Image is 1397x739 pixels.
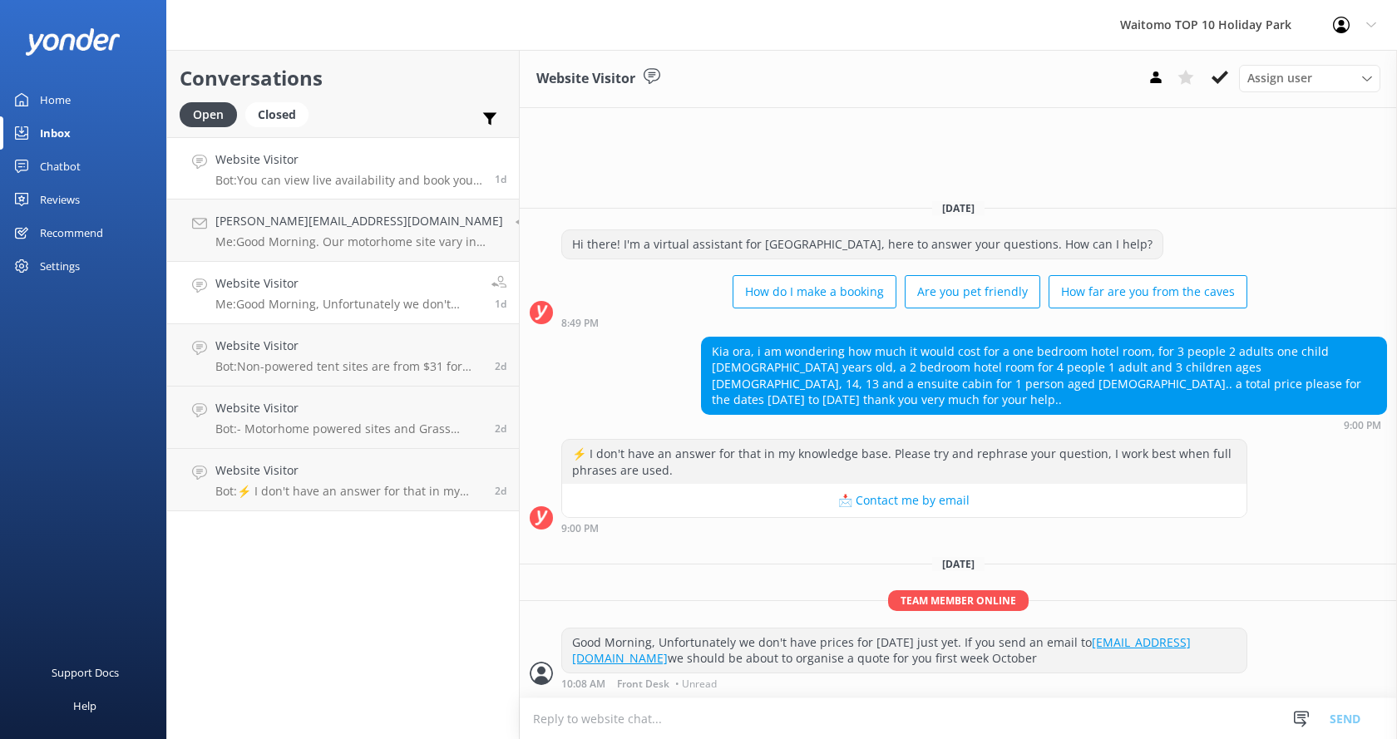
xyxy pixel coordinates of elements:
div: Sep 03 2025 08:49pm (UTC +12:00) Pacific/Auckland [561,317,1247,328]
div: Open [180,102,237,127]
div: Good Morning, Unfortunately we don't have prices for [DATE] just yet. If you send an email to we ... [562,628,1246,672]
span: [DATE] [932,201,985,215]
strong: 8:49 PM [561,318,599,328]
div: Assign User [1239,65,1380,91]
strong: 10:08 AM [561,679,605,689]
h4: Website Visitor [215,274,479,293]
span: Assign user [1247,69,1312,87]
div: ⚡ I don't have an answer for that in my knowledge base. Please try and rephrase your question, I ... [562,440,1246,484]
div: Settings [40,249,80,283]
span: • Unread [675,679,717,689]
p: Bot: Non-powered tent sites are from $31 for the first person, with an additional $30 for every e... [215,359,482,374]
div: Closed [245,102,309,127]
span: Sep 03 2025 10:50pm (UTC +12:00) Pacific/Auckland [495,421,506,436]
h4: Website Visitor [215,399,482,417]
div: Support Docs [52,656,119,689]
div: Kia ora, i am wondering how much it would cost for a one bedroom hotel room, for 3 people 2 adult... [702,337,1386,414]
h3: Website Visitor [536,68,635,90]
p: Bot: ⚡ I don't have an answer for that in my knowledge base. Please try and rephrase your questio... [215,484,482,499]
span: Sep 04 2025 01:37pm (UTC +12:00) Pacific/Auckland [495,172,506,186]
div: Reviews [40,183,80,216]
h4: Website Visitor [215,150,482,169]
p: Bot: - Motorhome powered sites and Grass powered sites are $64 for 2 people per night. - Premium ... [215,421,482,436]
h4: Website Visitor [215,337,482,355]
span: Team member online [888,590,1029,611]
a: Website VisitorMe:Good Morning, Unfortunately we don't have prices for [DATE] just yet. If you se... [167,262,519,324]
a: Website VisitorBot:Non-powered tent sites are from $31 for the first person, with an additional $... [167,324,519,387]
strong: 9:00 PM [561,524,599,534]
div: Help [73,689,96,722]
a: Website VisitorBot:- Motorhome powered sites and Grass powered sites are $64 for 2 people per nig... [167,387,519,449]
div: Inbox [40,116,71,150]
div: Recommend [40,216,103,249]
h2: Conversations [180,62,506,94]
span: [DATE] [932,557,985,571]
button: 📩 Contact me by email [562,484,1246,517]
div: Home [40,83,71,116]
span: Front Desk [617,679,669,689]
div: Sep 03 2025 09:00pm (UTC +12:00) Pacific/Auckland [701,419,1387,431]
div: Hi there! I'm a virtual assistant for [GEOGRAPHIC_DATA], here to answer your questions. How can I... [562,230,1163,259]
a: Open [180,105,245,123]
h4: [PERSON_NAME][EMAIL_ADDRESS][DOMAIN_NAME] [215,212,503,230]
img: yonder-white-logo.png [25,28,121,56]
button: How do I make a booking [733,275,896,308]
div: Sep 04 2025 10:08am (UTC +12:00) Pacific/Auckland [561,677,1247,689]
a: [PERSON_NAME][EMAIL_ADDRESS][DOMAIN_NAME]Me:Good Morning. Our motorhome site vary in size, but we... [167,200,519,262]
button: How far are you from the caves [1049,275,1247,308]
a: Website VisitorBot:You can view live availability and book your stay online at [URL][DOMAIN_NAME].1d [167,137,519,200]
a: [EMAIL_ADDRESS][DOMAIN_NAME] [572,634,1191,667]
div: Sep 03 2025 09:00pm (UTC +12:00) Pacific/Auckland [561,522,1247,534]
span: Sep 04 2025 10:08am (UTC +12:00) Pacific/Auckland [495,297,506,311]
span: Sep 04 2025 07:47am (UTC +12:00) Pacific/Auckland [495,359,506,373]
a: Website VisitorBot:⚡ I don't have an answer for that in my knowledge base. Please try and rephras... [167,449,519,511]
span: Sep 03 2025 10:25pm (UTC +12:00) Pacific/Auckland [495,484,506,498]
p: Bot: You can view live availability and book your stay online at [URL][DOMAIN_NAME]. [215,173,482,188]
strong: 9:00 PM [1344,421,1381,431]
button: Are you pet friendly [905,275,1040,308]
p: Me: Good Morning. Our motorhome site vary in size, but we do have a few that are for motorhome up... [215,234,503,249]
h4: Website Visitor [215,461,482,480]
p: Me: Good Morning, Unfortunately we don't have prices for [DATE] just yet. If you send an email to... [215,297,479,312]
div: Chatbot [40,150,81,183]
a: Closed [245,105,317,123]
